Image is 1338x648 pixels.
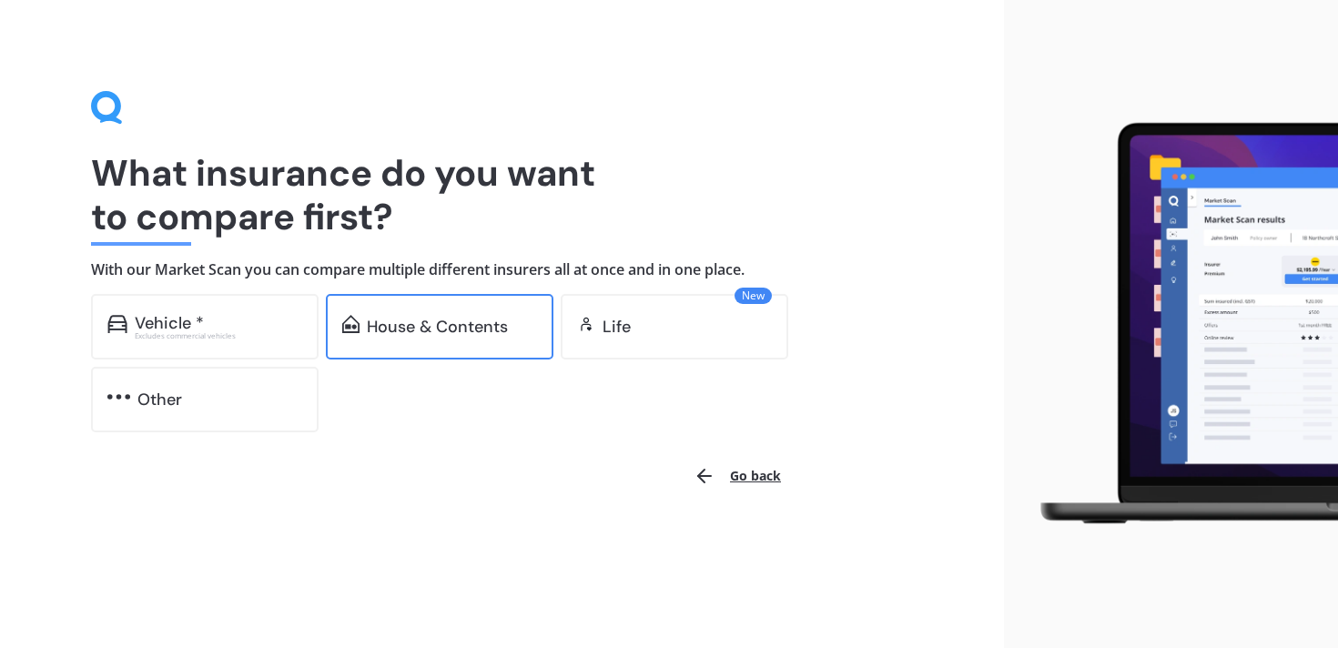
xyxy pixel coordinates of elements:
img: car.f15378c7a67c060ca3f3.svg [107,315,127,333]
h4: With our Market Scan you can compare multiple different insurers all at once and in one place. [91,260,913,279]
img: home-and-contents.b802091223b8502ef2dd.svg [342,315,360,333]
h1: What insurance do you want to compare first? [91,151,913,238]
img: life.f720d6a2d7cdcd3ad642.svg [577,315,595,333]
div: House & Contents [367,318,508,336]
div: Vehicle * [135,314,204,332]
img: other.81dba5aafe580aa69f38.svg [107,388,130,406]
div: Life [603,318,631,336]
button: Go back [683,454,792,498]
div: Other [137,390,182,409]
span: New [735,288,772,304]
div: Excludes commercial vehicles [135,332,302,339]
